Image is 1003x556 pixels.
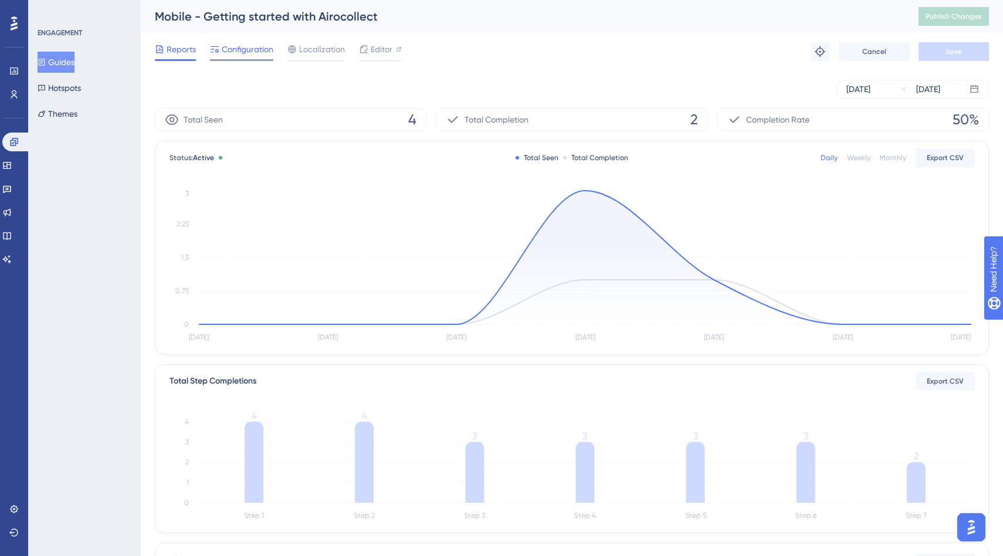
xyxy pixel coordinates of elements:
[28,3,73,17] span: Need Help?
[906,511,927,520] tspan: Step 7
[821,153,838,162] div: Daily
[916,82,940,96] div: [DATE]
[464,511,485,520] tspan: Step 3
[299,42,345,56] span: Localization
[170,153,214,162] span: Status:
[362,410,367,421] tspan: 4
[472,430,477,442] tspan: 3
[189,333,209,341] tspan: [DATE]
[919,42,989,61] button: Save
[175,287,189,295] tspan: 0.75
[408,110,416,129] span: 4
[954,510,989,545] iframe: UserGuiding AI Assistant Launcher
[946,47,962,56] span: Save
[446,333,466,341] tspan: [DATE]
[919,7,989,26] button: Publish Changes
[193,154,214,162] span: Active
[862,47,886,56] span: Cancel
[184,499,189,507] tspan: 0
[38,28,82,38] div: ENGAGEMENT
[185,189,189,198] tspan: 3
[839,42,909,61] button: Cancel
[847,153,870,162] div: Weekly
[516,153,558,162] div: Total Seen
[833,333,853,341] tspan: [DATE]
[170,374,256,388] div: Total Step Completions
[167,42,196,56] span: Reports
[804,430,808,442] tspan: 3
[690,110,698,129] span: 2
[916,148,974,167] button: Export CSV
[185,418,189,426] tspan: 4
[704,333,724,341] tspan: [DATE]
[927,377,964,386] span: Export CSV
[575,333,595,341] tspan: [DATE]
[222,42,273,56] span: Configuration
[252,410,257,421] tspan: 4
[916,372,974,391] button: Export CSV
[746,113,809,127] span: Completion Rate
[465,113,528,127] span: Total Completion
[38,52,74,73] button: Guides
[318,333,338,341] tspan: [DATE]
[184,113,223,127] span: Total Seen
[685,511,706,520] tspan: Step 5
[354,511,375,520] tspan: Step 2
[880,153,906,162] div: Monthly
[927,153,964,162] span: Export CSV
[951,333,971,341] tspan: [DATE]
[953,110,979,129] span: 50%
[563,153,628,162] div: Total Completion
[795,511,816,520] tspan: Step 6
[693,430,698,442] tspan: 3
[574,511,596,520] tspan: Step 4
[244,511,264,520] tspan: Step 1
[371,42,392,56] span: Editor
[926,12,982,21] span: Publish Changes
[38,77,81,99] button: Hotspots
[184,320,189,328] tspan: 0
[181,253,189,262] tspan: 1.5
[846,82,870,96] div: [DATE]
[187,479,189,487] tspan: 1
[177,220,189,228] tspan: 2.25
[582,430,587,442] tspan: 3
[38,103,77,124] button: Themes
[185,458,189,466] tspan: 2
[155,8,889,25] div: Mobile - Getting started with Airocollect
[914,450,919,462] tspan: 2
[185,438,189,446] tspan: 3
